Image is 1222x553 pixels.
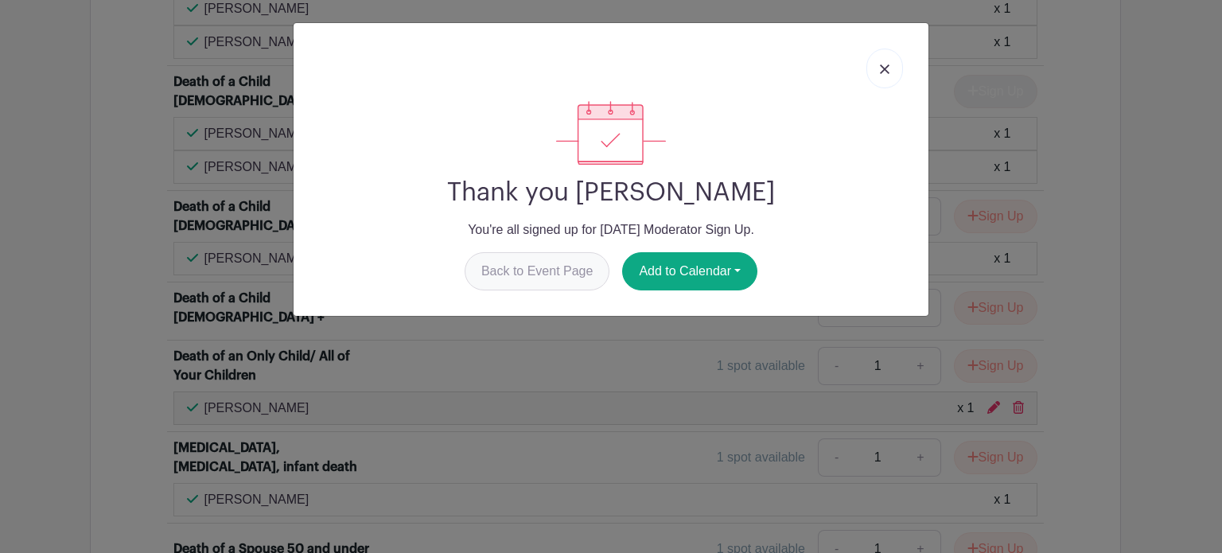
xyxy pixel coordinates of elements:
h2: Thank you [PERSON_NAME] [306,177,916,208]
button: Add to Calendar [622,252,757,290]
p: You're all signed up for [DATE] Moderator Sign Up. [306,220,916,240]
img: signup_complete-c468d5dda3e2740ee63a24cb0ba0d3ce5d8a4ecd24259e683200fb1569d990c8.svg [556,101,666,165]
img: close_button-5f87c8562297e5c2d7936805f587ecaba9071eb48480494691a3f1689db116b3.svg [880,64,889,74]
a: Back to Event Page [465,252,610,290]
